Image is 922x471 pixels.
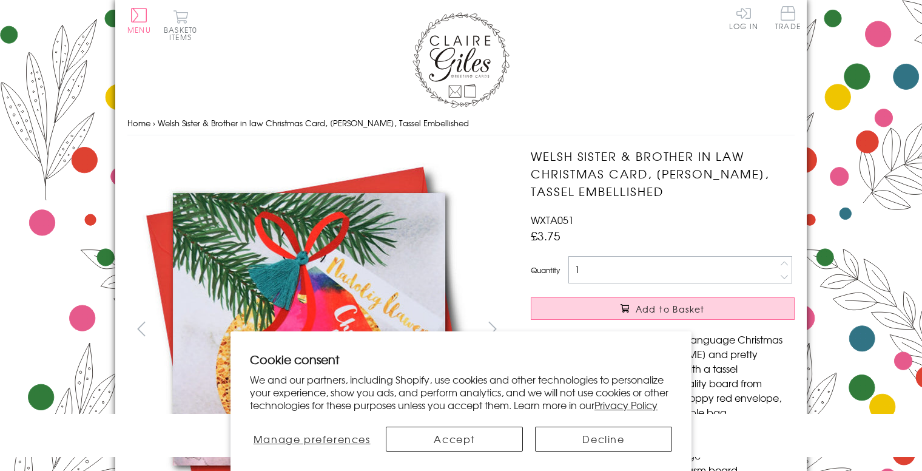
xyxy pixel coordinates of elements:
[153,117,155,129] span: ›
[531,265,560,276] label: Quantity
[250,427,374,452] button: Manage preferences
[531,147,795,200] h1: Welsh Sister & Brother in law Christmas Card, [PERSON_NAME], Tassel Embellished
[636,303,705,315] span: Add to Basket
[386,427,523,452] button: Accept
[729,6,758,30] a: Log In
[531,297,795,320] button: Add to Basket
[169,24,197,42] span: 0 items
[127,111,795,136] nav: breadcrumbs
[479,315,506,342] button: next
[250,351,672,368] h2: Cookie consent
[127,315,155,342] button: prev
[775,6,801,32] a: Trade
[775,6,801,30] span: Trade
[127,117,150,129] a: Home
[412,12,510,108] img: Claire Giles Greetings Cards
[250,373,672,411] p: We and our partners, including Shopify, use cookies and other technologies to personalize your ex...
[594,398,658,412] a: Privacy Policy
[127,8,151,33] button: Menu
[164,10,197,41] button: Basket0 items
[535,427,672,452] button: Decline
[254,432,371,446] span: Manage preferences
[531,212,574,227] span: WXTA051
[531,227,560,244] span: £3.75
[158,117,469,129] span: Welsh Sister & Brother in law Christmas Card, [PERSON_NAME], Tassel Embellished
[127,24,151,35] span: Menu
